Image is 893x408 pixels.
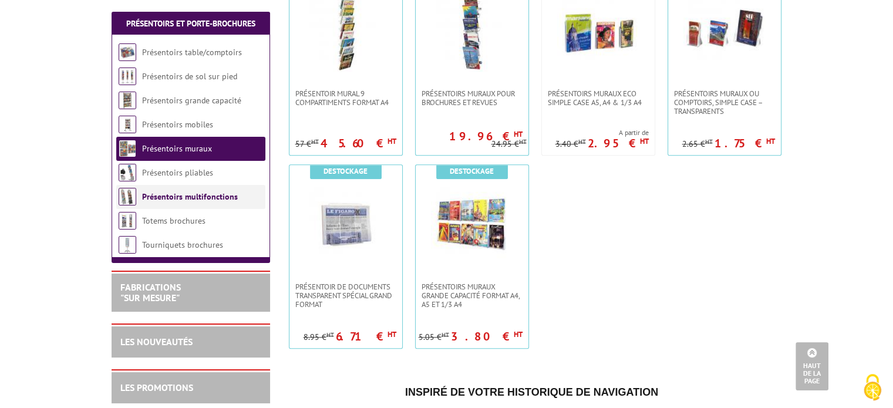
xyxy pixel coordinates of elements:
p: 45.60 € [321,140,396,147]
img: PRÉSENTOIRS MURAUX GRANDE CAPACITÉ FORMAT A4, A5 ET 1/3 A4 [431,183,513,265]
p: 24.95 € [491,140,527,149]
sup: HT [640,136,649,146]
p: 57 € [295,140,319,149]
p: 6.71 € [336,333,396,340]
p: 2.65 € [682,140,713,149]
a: PRÉSENTOIR DE DOCUMENTS TRANSPARENT SPÉCIAL GRAND FORMAT [289,282,402,309]
p: 19.96 € [449,133,523,140]
a: FABRICATIONS"Sur Mesure" [120,281,181,304]
img: Tourniquets brochures [119,236,136,254]
p: 3.80 € [451,333,523,340]
sup: HT [705,137,713,146]
sup: HT [442,331,449,339]
a: Totems brochures [142,215,205,226]
img: PRÉSENTOIR DE DOCUMENTS TRANSPARENT SPÉCIAL GRAND FORMAT [305,183,387,265]
span: Présentoirs muraux Eco simple case A5, A4 & 1/3 A4 [548,89,649,107]
img: Présentoirs table/comptoirs [119,43,136,61]
b: Destockage [450,166,494,176]
span: PRÉSENTOIRS MURAUX GRANDE CAPACITÉ FORMAT A4, A5 ET 1/3 A4 [422,282,523,309]
span: PRÉSENTOIRS MURAUX POUR BROCHURES ET REVUES [422,89,523,107]
a: LES PROMOTIONS [120,382,193,393]
img: Présentoirs mobiles [119,116,136,133]
a: PRÉSENTOIRS MURAUX OU COMPTOIRS, SIMPLE CASE – TRANSPARENTS [668,89,781,116]
a: PRÉSENTOIRS MURAUX POUR BROCHURES ET REVUES [416,89,528,107]
a: Présentoirs mobiles [142,119,213,130]
a: Présentoirs grande capacité [142,95,241,106]
img: Cookies (fenêtre modale) [858,373,887,402]
button: Cookies (fenêtre modale) [852,368,893,408]
a: Présentoirs muraux Eco simple case A5, A4 & 1/3 A4 [542,89,655,107]
sup: HT [578,137,586,146]
p: 1.75 € [715,140,775,147]
p: 8.95 € [304,333,334,342]
sup: HT [387,329,396,339]
sup: HT [766,136,775,146]
a: PRÉSENTOIRS MURAUX GRANDE CAPACITÉ FORMAT A4, A5 ET 1/3 A4 [416,282,528,309]
a: Présentoirs multifonctions [142,191,238,202]
img: Totems brochures [119,212,136,230]
p: 3.40 € [555,140,586,149]
a: Présentoirs table/comptoirs [142,47,242,58]
sup: HT [514,329,523,339]
sup: HT [311,137,319,146]
span: PRÉSENTOIRS MURAUX OU COMPTOIRS, SIMPLE CASE – TRANSPARENTS [674,89,775,116]
a: PRÉSENTOIR MURAL 9 COMPARTIMENTS FORMAT A4 [289,89,402,107]
a: Présentoirs et Porte-brochures [126,18,255,29]
a: Présentoirs muraux [142,143,212,154]
span: PRÉSENTOIR MURAL 9 COMPARTIMENTS FORMAT A4 [295,89,396,107]
span: Inspiré de votre historique de navigation [405,386,658,398]
a: LES NOUVEAUTÉS [120,336,193,348]
a: Tourniquets brochures [142,240,223,250]
img: Présentoirs pliables [119,164,136,181]
b: Destockage [323,166,368,176]
sup: HT [519,137,527,146]
a: Haut de la page [796,342,828,390]
p: 5.05 € [419,333,449,342]
sup: HT [387,136,396,146]
p: 2.95 € [588,140,649,147]
sup: HT [514,129,523,139]
span: PRÉSENTOIR DE DOCUMENTS TRANSPARENT SPÉCIAL GRAND FORMAT [295,282,396,309]
img: Présentoirs de sol sur pied [119,68,136,85]
span: A partir de [555,128,649,137]
img: Présentoirs multifonctions [119,188,136,205]
sup: HT [326,331,334,339]
a: Présentoirs de sol sur pied [142,71,237,82]
a: Présentoirs pliables [142,167,213,178]
img: Présentoirs muraux [119,140,136,157]
img: Présentoirs grande capacité [119,92,136,109]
